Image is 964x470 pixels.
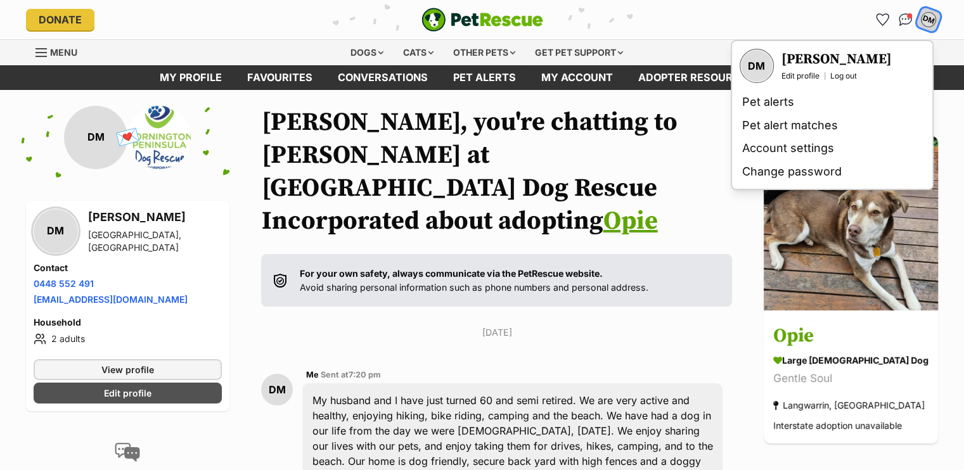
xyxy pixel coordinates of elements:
[781,71,819,81] a: Edit profile
[896,10,916,30] a: Conversations
[261,106,732,238] h1: [PERSON_NAME], you're chatting to [PERSON_NAME] at [GEOGRAPHIC_DATA] Dog Rescue Incorporated abou...
[394,40,442,65] div: Cats
[34,209,78,253] div: DM
[101,363,154,376] span: View profile
[261,374,293,405] div: DM
[764,136,938,310] img: Opie
[34,278,94,289] a: 0448 552 491
[88,229,222,254] div: [GEOGRAPHIC_DATA], [GEOGRAPHIC_DATA]
[34,316,222,329] h4: Household
[529,65,626,90] a: My account
[626,65,766,90] a: Adopter resources
[64,106,127,169] div: DM
[899,13,912,26] img: chat-41dd97257d64d25036548639549fe6c8038ab92f7586957e7f3b1b290dea8141.svg
[115,443,140,462] img: conversation-icon-4a6f8262b818ee0b60e3300018af0b2d0b884aa5de6e9bcb8d3d4eeb1a70a7c4.svg
[421,8,543,32] a: PetRescue
[781,51,892,68] h3: [PERSON_NAME]
[50,47,77,58] span: Menu
[830,71,857,81] a: Log out
[34,331,222,346] li: 2 adults
[773,420,902,431] span: Interstate adoption unavailable
[348,370,380,379] span: 7:20 pm
[920,11,937,28] div: DM
[325,65,440,90] a: conversations
[444,40,524,65] div: Other pets
[88,208,222,226] h3: [PERSON_NAME]
[915,6,941,32] button: My account
[764,312,938,443] a: Opie large [DEMOGRAPHIC_DATA] Dog Gentle Soul Langwarrin, [GEOGRAPHIC_DATA] Interstate adoption u...
[873,10,939,30] ul: Account quick links
[737,114,927,137] a: Pet alert matches
[147,65,235,90] a: My profile
[764,300,938,313] a: On Hold
[299,268,602,279] strong: For your own safety, always communicate via the PetRescue website.
[104,386,151,400] span: Edit profile
[603,205,657,237] a: Opie
[440,65,529,90] a: Pet alerts
[737,137,927,160] a: Account settings
[34,294,188,305] a: [EMAIL_ADDRESS][DOMAIN_NAME]
[35,40,86,63] a: Menu
[526,40,632,65] div: Get pet support
[773,322,929,350] h3: Opie
[113,124,142,151] span: 💌
[305,370,318,379] span: Me
[773,397,925,414] div: Langwarrin, [GEOGRAPHIC_DATA]
[320,370,380,379] span: Sent at
[261,326,732,339] p: [DATE]
[235,65,325,90] a: Favourites
[741,50,773,82] div: DM
[34,359,222,380] a: View profile
[299,267,648,294] p: Avoid sharing personal information such as phone numbers and personal address.
[737,160,927,184] a: Change password
[421,8,543,32] img: logo-e224e6f780fb5917bec1dbf3a21bbac754714ae5b6737aabdf751b685950b380.svg
[34,383,222,403] a: Edit profile
[26,9,94,30] a: Donate
[737,91,927,114] a: Pet alerts
[342,40,392,65] div: Dogs
[773,370,929,387] div: Gentle Soul
[740,49,774,83] a: Your profile
[873,10,893,30] a: Favourites
[773,353,929,367] div: large [DEMOGRAPHIC_DATA] Dog
[781,51,892,68] a: Your profile
[34,262,222,274] h4: Contact
[127,106,191,169] img: Mornington Peninsula Dog Rescue Incorporated profile pic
